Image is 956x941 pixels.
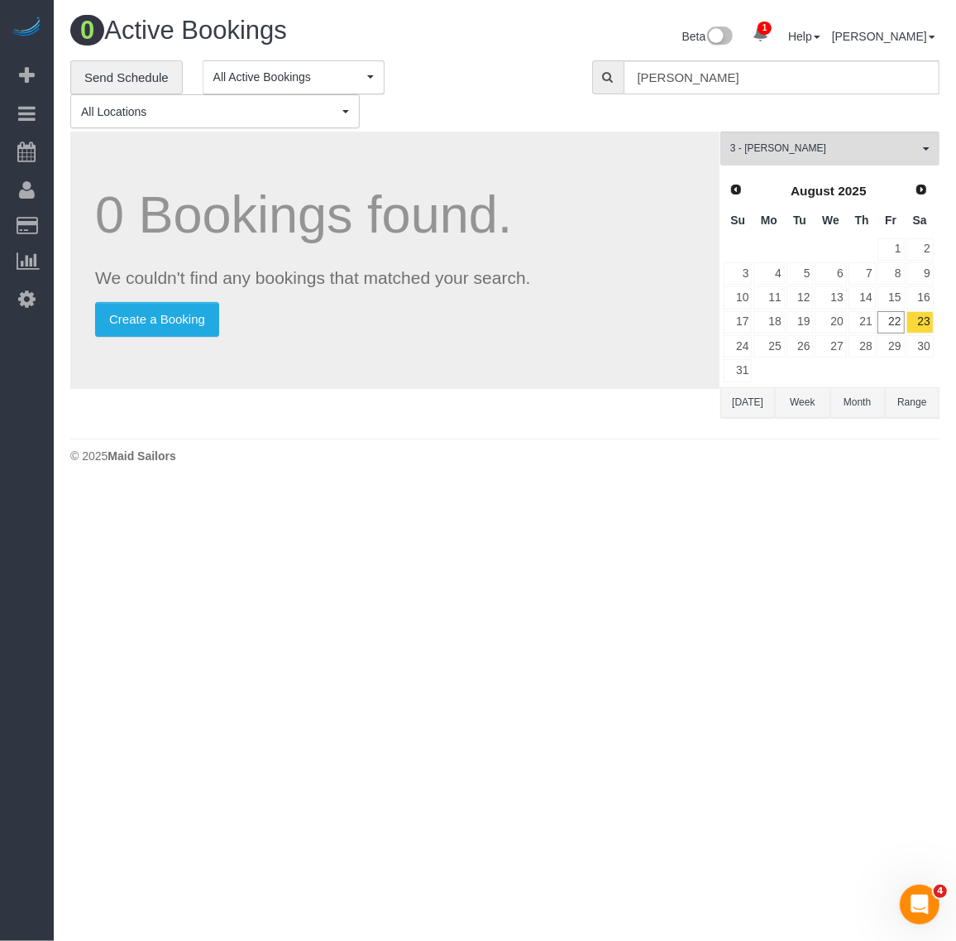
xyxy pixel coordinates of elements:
a: 8 [877,262,905,285]
a: 19 [786,311,814,334]
div: © 2025 [70,448,939,464]
span: All Active Bookings [213,69,363,85]
a: 10 [724,286,752,309]
span: Thursday [855,214,869,227]
a: 1 [877,238,905,261]
span: 3 - [PERSON_NAME] [730,142,919,156]
a: Help [788,30,820,43]
a: 17 [724,311,752,334]
span: August [791,184,834,198]
strong: Maid Sailors [108,449,175,463]
a: 21 [848,311,876,334]
a: 11 [753,286,784,309]
span: 1 [758,22,772,35]
a: 18 [753,311,784,334]
button: Month [830,387,885,418]
span: Sunday [730,214,745,227]
a: 29 [877,335,905,358]
span: Tuesday [793,214,806,227]
h1: 0 Bookings found. [95,186,695,243]
a: 24 [724,335,752,358]
a: 30 [906,335,934,358]
a: 12 [786,286,814,309]
iframe: Intercom live chat [900,885,939,924]
span: Monday [761,214,777,227]
a: 13 [815,286,846,309]
ol: All Teams [720,132,939,157]
a: 9 [906,262,934,285]
button: Week [775,387,829,418]
a: Create a Booking [95,302,219,337]
input: Enter the first 3 letters of the name to search [624,60,939,94]
a: 7 [848,262,876,285]
span: Wednesday [822,214,839,227]
a: 20 [815,311,846,334]
span: All Locations [81,103,338,120]
span: 0 [70,15,104,46]
a: 1 [744,17,777,53]
a: Prev [724,179,748,202]
a: 15 [877,286,905,309]
a: Next [910,179,933,202]
span: Saturday [913,214,927,227]
a: 6 [815,262,846,285]
a: 27 [815,335,846,358]
a: 3 [724,262,752,285]
p: We couldn't find any bookings that matched your search. [95,266,695,290]
h1: Active Bookings [70,17,493,45]
a: 2 [906,238,934,261]
a: 22 [877,311,905,334]
a: [PERSON_NAME] [832,30,935,43]
button: All Locations [70,94,360,128]
a: Send Schedule [70,60,183,95]
a: 16 [906,286,934,309]
a: 23 [906,311,934,334]
a: 26 [786,335,814,358]
span: Prev [729,183,743,196]
span: Friday [885,214,896,227]
a: 25 [753,335,784,358]
a: Beta [682,30,734,43]
span: Next [915,183,928,196]
a: 4 [753,262,784,285]
a: 14 [848,286,876,309]
a: 5 [786,262,814,285]
button: Range [885,387,939,418]
button: [DATE] [720,387,775,418]
img: Automaid Logo [10,17,43,40]
img: New interface [705,26,733,48]
a: 28 [848,335,876,358]
button: All Active Bookings [203,60,385,94]
span: 4 [934,885,947,898]
button: 3 - [PERSON_NAME] [720,132,939,166]
a: 31 [724,359,752,382]
span: 2025 [838,184,866,198]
